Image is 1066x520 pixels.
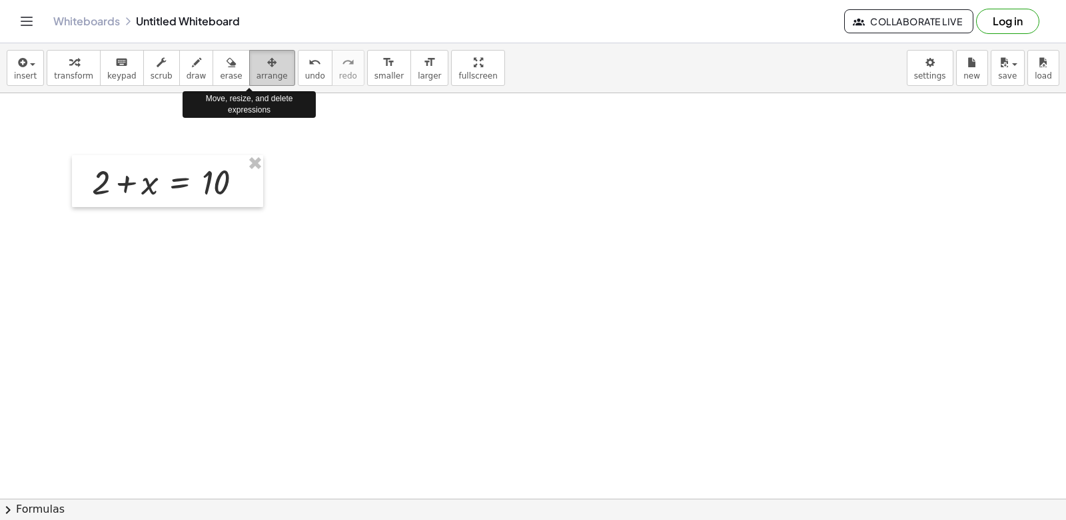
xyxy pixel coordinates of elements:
[47,50,101,86] button: transform
[451,50,504,86] button: fullscreen
[1027,50,1059,86] button: load
[16,11,37,32] button: Toggle navigation
[367,50,411,86] button: format_sizesmaller
[963,71,980,81] span: new
[332,50,364,86] button: redoredo
[213,50,249,86] button: erase
[410,50,448,86] button: format_sizelarger
[107,71,137,81] span: keypad
[339,71,357,81] span: redo
[998,71,1017,81] span: save
[14,71,37,81] span: insert
[423,55,436,71] i: format_size
[7,50,44,86] button: insert
[151,71,173,81] span: scrub
[914,71,946,81] span: settings
[54,71,93,81] span: transform
[374,71,404,81] span: smaller
[187,71,207,81] span: draw
[298,50,332,86] button: undoundo
[100,50,144,86] button: keyboardkeypad
[308,55,321,71] i: undo
[179,50,214,86] button: draw
[991,50,1025,86] button: save
[844,9,973,33] button: Collaborate Live
[53,15,120,28] a: Whiteboards
[1035,71,1052,81] span: load
[115,55,128,71] i: keyboard
[257,71,288,81] span: arrange
[143,50,180,86] button: scrub
[956,50,988,86] button: new
[976,9,1039,34] button: Log in
[305,71,325,81] span: undo
[382,55,395,71] i: format_size
[249,50,295,86] button: arrange
[855,15,962,27] span: Collaborate Live
[183,91,316,118] div: Move, resize, and delete expressions
[220,71,242,81] span: erase
[418,71,441,81] span: larger
[342,55,354,71] i: redo
[458,71,497,81] span: fullscreen
[907,50,953,86] button: settings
